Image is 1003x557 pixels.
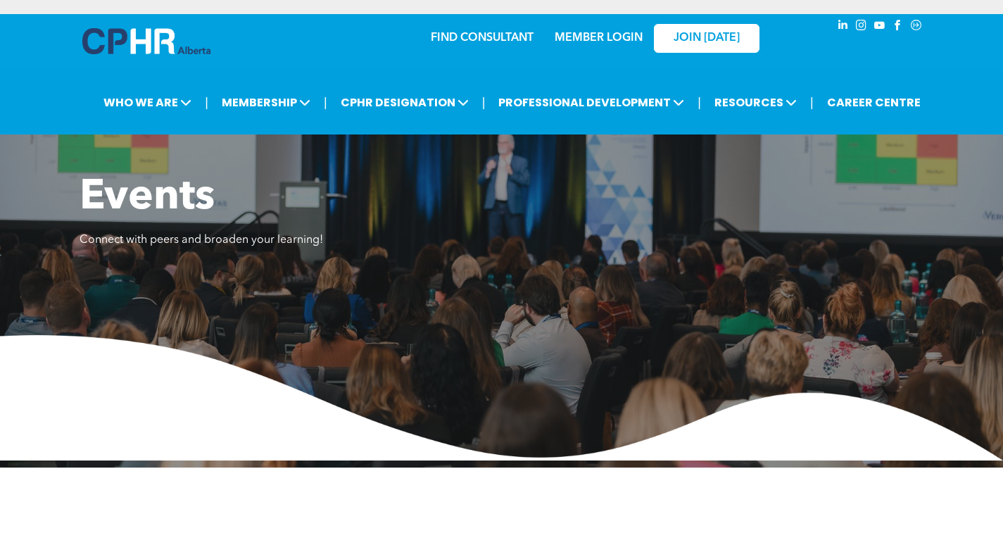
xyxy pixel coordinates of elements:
[80,177,215,219] span: Events
[872,18,888,37] a: youtube
[654,24,759,53] a: JOIN [DATE]
[909,18,924,37] a: Social network
[710,89,801,115] span: RESOURCES
[835,18,851,37] a: linkedin
[854,18,869,37] a: instagram
[205,88,208,117] li: |
[324,88,327,117] li: |
[336,89,473,115] span: CPHR DESIGNATION
[810,88,814,117] li: |
[823,89,925,115] a: CAREER CENTRE
[555,32,643,44] a: MEMBER LOGIN
[431,32,534,44] a: FIND CONSULTANT
[99,89,196,115] span: WHO WE ARE
[674,32,740,45] span: JOIN [DATE]
[80,234,323,246] span: Connect with peers and broaden your learning!
[494,89,688,115] span: PROFESSIONAL DEVELOPMENT
[482,88,486,117] li: |
[890,18,906,37] a: facebook
[217,89,315,115] span: MEMBERSHIP
[82,28,210,54] img: A blue and white logo for cp alberta
[698,88,701,117] li: |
